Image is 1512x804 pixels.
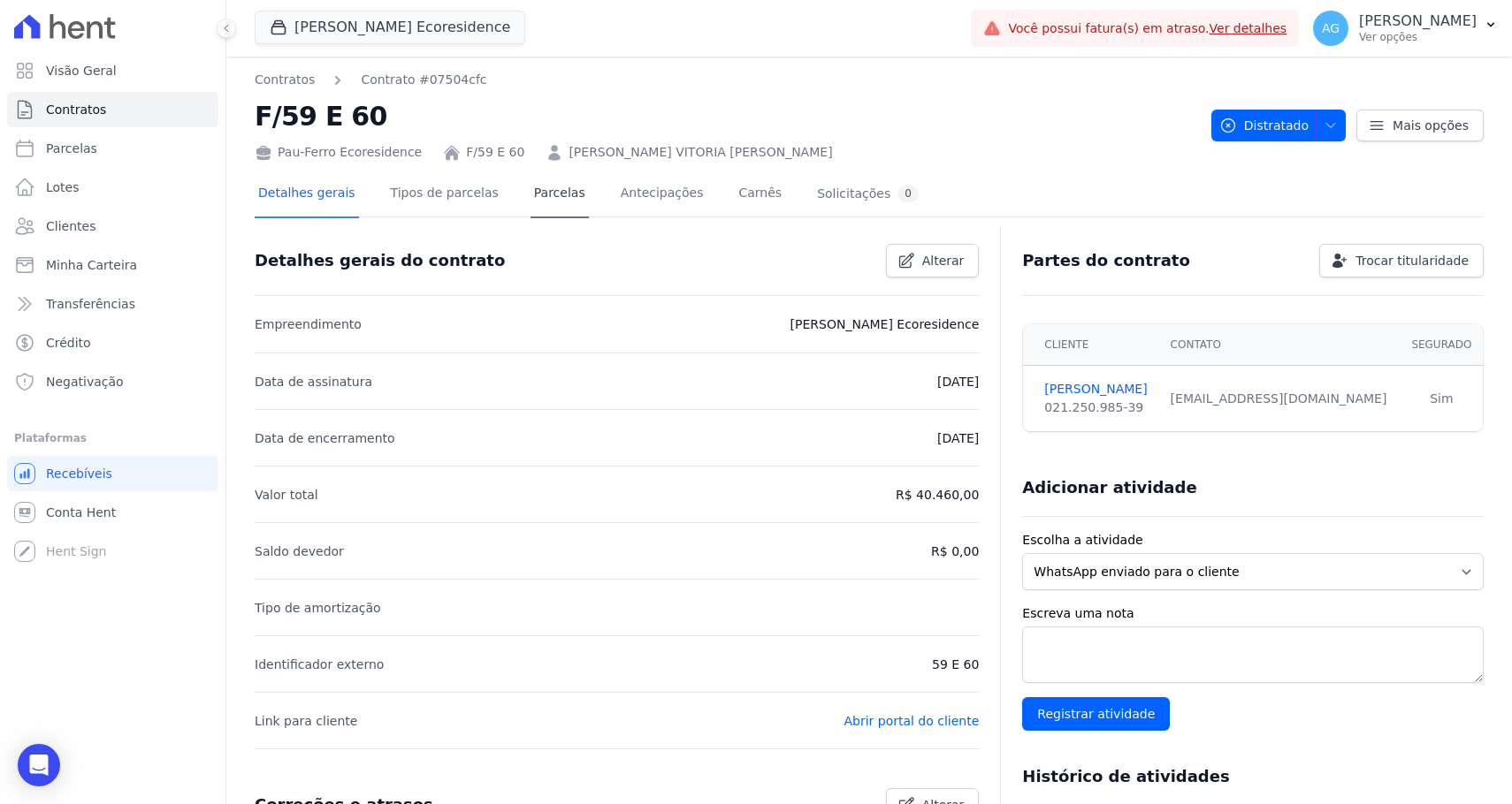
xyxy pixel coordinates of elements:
div: Pau-Ferro Ecoresidence [255,143,422,162]
th: Contato [1160,324,1401,366]
a: Parcelas [7,131,218,166]
span: Alterar [922,252,965,269]
div: Plataformas [14,428,211,449]
nav: Breadcrumb [255,71,487,89]
p: Identificador externo [255,654,384,675]
div: Solicitações [817,186,919,202]
span: Negativação [46,373,124,391]
span: Clientes [46,217,95,235]
a: Lotes [7,170,218,205]
a: Contratos [7,92,218,127]
span: Trocar titularidade [1355,252,1469,269]
span: Você possui fatura(s) em atraso. [1008,19,1287,38]
a: Contratos [255,71,315,89]
span: Distratado [1219,110,1309,141]
span: AG [1322,22,1340,34]
h3: Partes do contrato [1022,250,1190,271]
p: [PERSON_NAME] Ecoresidence [790,314,980,335]
p: R$ 0,00 [931,541,979,562]
span: Conta Hent [46,504,116,521]
p: Tipo de amortização [255,597,381,618]
a: [PERSON_NAME] VITORIA [PERSON_NAME] [569,143,832,162]
p: [DATE] [937,428,979,449]
p: 59 E 60 [932,654,979,675]
a: Trocar titularidade [1319,244,1484,277]
a: Antecipações [617,171,707,218]
p: [PERSON_NAME] [1359,12,1477,30]
p: Valor total [255,484,318,505]
a: Carnês [735,171,785,218]
span: Contratos [46,101,106,118]
div: [EMAIL_ADDRESS][DOMAIN_NAME] [1171,390,1390,408]
a: Tipos de parcelas [387,171,502,218]
span: Minha Carteira [46,256,137,274]
label: Escreva uma nota [1022,604,1484,623]
span: Transferências [46,295,135,313]
a: F/59 E 60 [466,143,524,162]
p: Data de assinatura [255,371,372,392]
a: Abrir portal do cliente [844,714,979,728]
a: Parcelas [531,171,589,218]
nav: Breadcrumb [255,71,1197,89]
span: Visão Geral [46,62,117,80]
p: Data de encerramento [255,428,395,449]
div: 021.250.985-39 [1044,398,1149,417]
a: Contrato #07504cfc [361,71,486,89]
a: Negativação [7,364,218,399]
span: Crédito [46,334,91,352]
div: Open Intercom Messenger [18,744,60,786]
a: Visão Geral [7,53,218,88]
p: Ver opções [1359,30,1477,44]
p: Link para cliente [255,710,357,732]
span: Recebíveis [46,465,112,482]
button: AG [PERSON_NAME] Ver opções [1299,4,1512,53]
p: Empreendimento [255,314,362,335]
p: [DATE] [937,371,979,392]
a: Alterar [886,244,980,277]
a: Recebíveis [7,456,218,491]
a: Detalhes gerais [255,171,359,218]
span: Lotes [46,178,80,196]
th: Segurado [1401,324,1483,366]
span: Parcelas [46,140,97,157]
p: R$ 40.460,00 [896,484,979,505]
div: 0 [897,186,919,202]
span: Mais opções [1393,117,1469,134]
h3: Histórico de atividades [1022,766,1229,787]
a: Transferências [7,286,218,322]
label: Escolha a atividade [1022,531,1484,550]
a: Clientes [7,209,218,244]
a: Mais opções [1356,110,1484,141]
a: [PERSON_NAME] [1044,380,1149,398]
p: Saldo devedor [255,541,344,562]
a: Minha Carteira [7,247,218,283]
a: Crédito [7,325,218,360]
button: [PERSON_NAME] Ecoresidence [255,11,525,44]
h3: Adicionar atividade [1022,477,1196,498]
a: Conta Hent [7,495,218,530]
th: Cliente [1023,324,1159,366]
td: Sim [1401,366,1483,432]
button: Distratado [1211,110,1346,141]
a: Solicitações0 [813,171,922,218]
input: Registrar atividade [1022,697,1170,731]
h2: F/59 E 60 [255,96,1197,136]
a: Ver detalhes [1210,21,1287,35]
h3: Detalhes gerais do contrato [255,250,505,271]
